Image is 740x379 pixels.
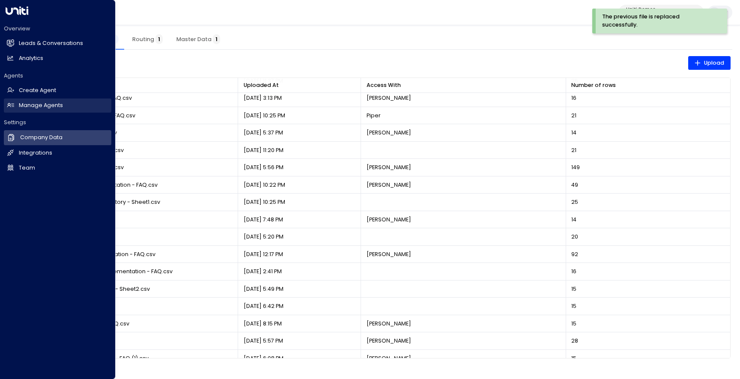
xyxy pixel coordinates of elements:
p: [DATE] 10:22 PM [244,181,285,189]
span: 149 [571,164,580,171]
h2: Team [19,164,35,172]
span: Master Data [176,36,220,43]
h2: Create Agent [19,87,56,95]
p: [PERSON_NAME] [367,129,411,137]
span: 16 [571,268,576,275]
div: Uploaded At [244,81,355,90]
span: 14 [571,129,576,137]
p: [DATE] 2:41 PM [244,268,282,275]
p: [DATE] 8:15 PM [244,320,282,328]
p: [PERSON_NAME] [367,337,411,345]
p: [DATE] 6:42 PM [244,302,283,310]
span: 15 [571,355,576,362]
p: [PERSON_NAME] [367,355,411,362]
p: [DATE] 5:57 PM [244,337,283,345]
a: Manage Agents [4,98,111,113]
span: 1 [213,34,220,44]
p: [DATE] 12:17 PM [244,251,283,258]
p: [PERSON_NAME] [367,94,411,102]
a: Create Agent [4,84,111,98]
p: [DATE] 11:20 PM [244,146,283,154]
h2: Settings [4,119,111,126]
div: Number of rows [571,81,725,90]
p: [DATE] 10:25 PM [244,112,285,119]
p: [PERSON_NAME] [367,181,411,189]
p: [DATE] 5:56 PM [244,164,283,171]
p: [DATE] 10:25 PM [244,198,285,206]
span: 92 [571,251,578,258]
p: [DATE] 3:13 PM [244,94,282,102]
button: Uniti Demos4c025b01-9fa0-46ff-ab3a-a620b886896e [618,5,704,21]
a: Analytics [4,51,111,66]
h2: Overview [4,25,111,33]
p: [PERSON_NAME] [367,320,411,328]
div: Number of rows [571,81,616,90]
p: [DATE] 5:37 PM [244,129,283,137]
h2: Agents [4,72,111,80]
p: [PERSON_NAME] [367,251,411,258]
p: Piper [367,112,381,119]
span: 15 [571,320,576,328]
span: 16 [571,94,576,102]
span: 21 [571,112,576,119]
h2: Integrations [19,149,52,157]
p: [DATE] 5:49 PM [244,285,283,293]
a: Team [4,161,111,175]
h2: Company Data [20,134,63,142]
div: File Name [39,81,232,90]
span: 14 [571,216,576,224]
span: Upload [694,58,724,68]
a: Leads & Conversations [4,36,111,51]
span: 15 [571,302,576,310]
p: [DATE] 7:48 PM [244,216,283,224]
span: 21 [571,146,576,154]
span: 49 [571,181,578,189]
p: [DATE] 6:08 PM [244,355,283,362]
span: 15 [571,285,576,293]
a: Integrations [4,146,111,160]
button: Upload [688,56,731,70]
span: 20 [571,233,578,241]
h2: Analytics [19,54,43,63]
p: [PERSON_NAME] [367,216,411,224]
div: Access With [367,81,560,90]
span: 1 [155,34,163,44]
p: [DATE] 5:20 PM [244,233,283,241]
p: Uniti Demos [626,7,688,12]
p: [PERSON_NAME] [367,164,411,171]
a: Company Data [4,130,111,145]
span: Routing [132,36,163,43]
h2: Leads & Conversations [19,39,83,48]
div: Uploaded At [244,81,279,90]
div: The previous file is replaced successfully. [602,13,714,29]
span: 25 [571,198,578,206]
span: 28 [571,337,578,345]
h2: Manage Agents [19,101,63,110]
